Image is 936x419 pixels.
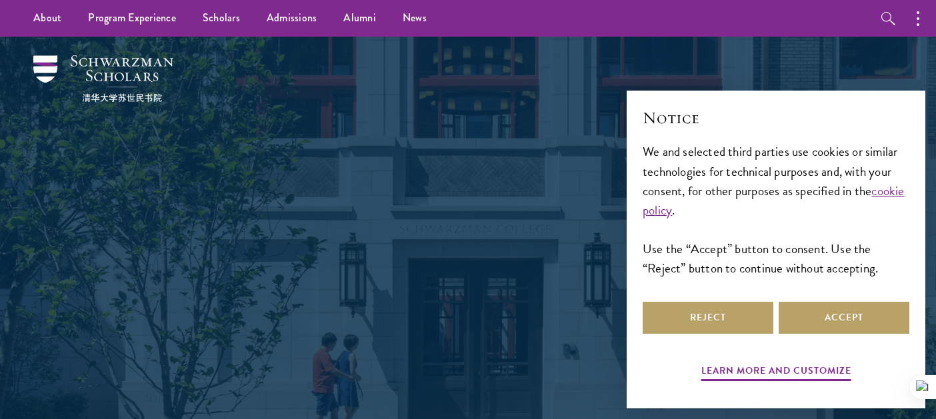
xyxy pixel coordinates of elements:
[779,302,909,334] button: Accept
[643,107,909,129] h2: Notice
[701,362,851,383] button: Learn more and customize
[33,55,173,102] img: Schwarzman Scholars
[643,142,909,277] div: We and selected third parties use cookies or similar technologies for technical purposes and, wit...
[643,181,905,220] a: cookie policy
[643,302,773,334] button: Reject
